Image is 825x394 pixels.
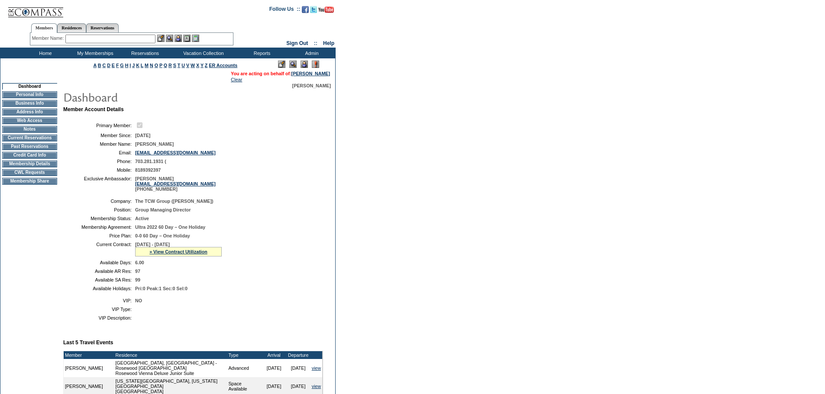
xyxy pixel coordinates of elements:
td: Business Info [2,100,57,107]
span: NO [135,298,142,303]
a: Members [31,23,58,33]
a: K [136,63,139,68]
a: Help [323,40,334,46]
span: [DATE] [135,133,150,138]
td: Residence [114,351,227,359]
td: Departure [286,351,311,359]
a: W [191,63,195,68]
td: Admin [286,48,336,58]
a: ER Accounts [209,63,237,68]
span: [DATE] - [DATE] [135,242,170,247]
span: 8189392397 [135,167,161,173]
img: Reservations [183,35,191,42]
td: Type [227,351,262,359]
td: Member Since: [67,133,132,138]
a: Z [205,63,208,68]
td: My Memberships [69,48,119,58]
span: Ultra 2022 60 Day – One Holiday [135,224,205,230]
a: H [125,63,129,68]
td: Past Reservations [2,143,57,150]
a: U [181,63,185,68]
a: Reservations [86,23,119,32]
td: VIP Description: [67,315,132,320]
a: Become our fan on Facebook [302,9,309,14]
td: Follow Us :: [269,5,300,16]
span: Group Managing Director [135,207,191,212]
a: Y [201,63,204,68]
a: D [107,63,110,68]
img: Log Concern/Member Elevation [312,61,319,68]
img: Impersonate [301,61,308,68]
img: Follow us on Twitter [310,6,317,13]
span: 6.00 [135,260,144,265]
span: 97 [135,269,140,274]
a: view [312,384,321,389]
a: N [150,63,153,68]
span: [PERSON_NAME] [135,141,174,147]
td: CWL Requests [2,169,57,176]
span: 0-0 60 Day – One Holiday [135,233,190,238]
a: A [94,63,97,68]
td: Reservations [119,48,169,58]
a: C [102,63,106,68]
td: Price Plan: [67,233,132,238]
a: L [141,63,143,68]
td: Position: [67,207,132,212]
span: You are acting on behalf of: [231,71,330,76]
td: Exclusive Ambassador: [67,176,132,192]
a: Follow us on Twitter [310,9,317,14]
td: VIP: [67,298,132,303]
td: Member Name: [67,141,132,147]
td: Membership Details [2,160,57,167]
img: View [166,35,173,42]
a: V [186,63,189,68]
img: Edit Mode [278,61,285,68]
a: P [159,63,162,68]
span: The TCW Group ([PERSON_NAME]) [135,199,214,204]
td: Advanced [227,359,262,377]
b: Member Account Details [63,106,124,112]
td: Web Access [2,117,57,124]
a: Subscribe to our YouTube Channel [318,9,334,14]
a: [EMAIL_ADDRESS][DOMAIN_NAME] [135,150,216,155]
span: Active [135,216,149,221]
a: Sign Out [286,40,308,46]
a: O [155,63,158,68]
td: VIP Type: [67,307,132,312]
td: Membership Agreement: [67,224,132,230]
span: [PERSON_NAME] [PHONE_NUMBER] [135,176,216,192]
td: [DATE] [262,359,286,377]
span: :: [314,40,317,46]
a: E [112,63,115,68]
td: Email: [67,150,132,155]
img: Subscribe to our YouTube Channel [318,6,334,13]
td: Membership Share [2,178,57,185]
img: b_calculator.gif [192,35,199,42]
td: Mobile: [67,167,132,173]
td: Address Info [2,109,57,115]
td: Member [64,351,114,359]
td: [PERSON_NAME] [64,359,114,377]
img: b_edit.gif [157,35,165,42]
td: Primary Member: [67,121,132,129]
a: M [145,63,149,68]
a: » View Contract Utilization [149,249,207,254]
span: Pri:0 Peak:1 Sec:0 Sel:0 [135,286,188,291]
td: Current Contract: [67,242,132,256]
img: pgTtlDashboard.gif [63,88,236,106]
a: [PERSON_NAME] [291,71,330,76]
span: [PERSON_NAME] [292,83,331,88]
td: Available SA Res: [67,277,132,282]
td: Home [19,48,69,58]
td: Current Reservations [2,135,57,141]
a: G [120,63,123,68]
td: Available AR Res: [67,269,132,274]
a: [EMAIL_ADDRESS][DOMAIN_NAME] [135,181,216,186]
div: Member Name: [32,35,65,42]
td: Vacation Collection [169,48,236,58]
td: Personal Info [2,91,57,98]
td: [DATE] [286,359,311,377]
a: F [116,63,119,68]
a: R [168,63,172,68]
img: Become our fan on Facebook [302,6,309,13]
